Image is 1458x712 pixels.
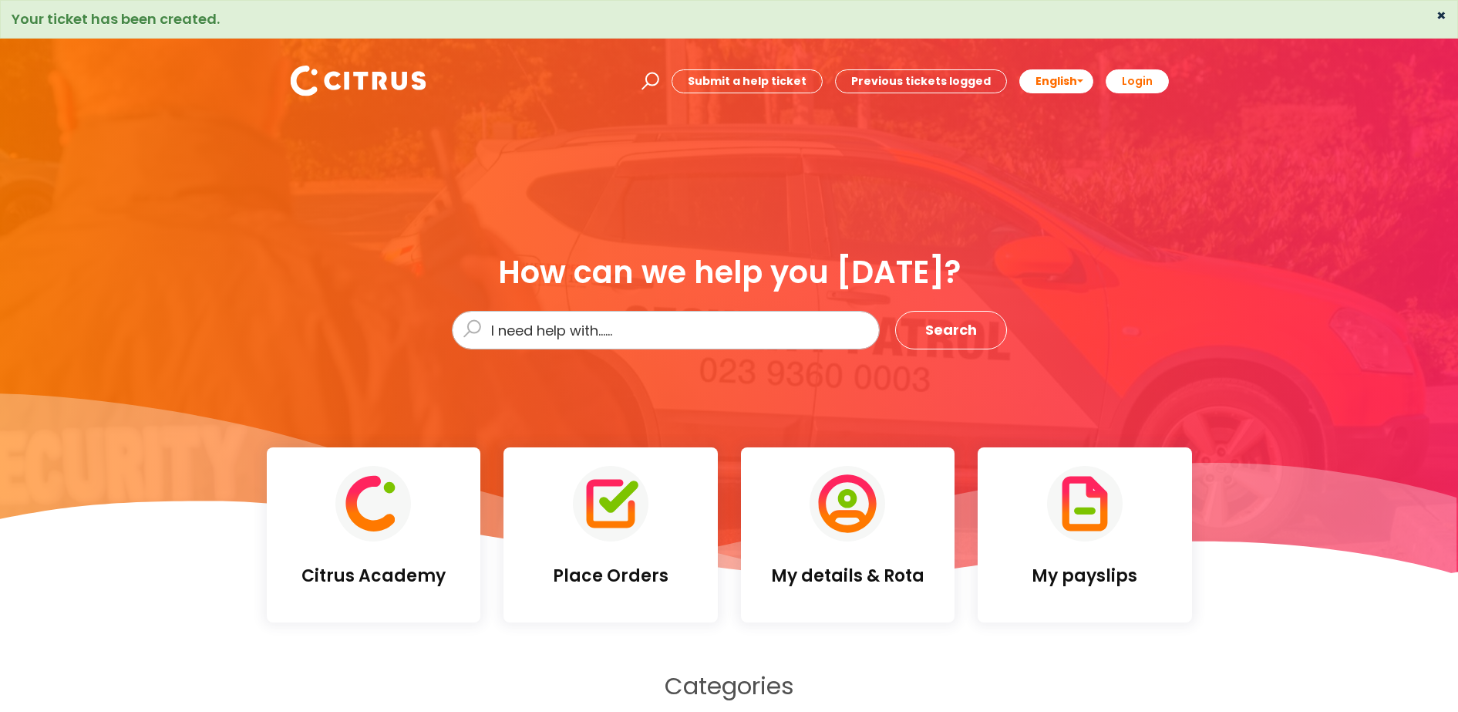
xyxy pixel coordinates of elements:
a: Citrus Academy [267,447,481,622]
input: I need help with...... [452,311,880,349]
span: Search [925,318,977,343]
a: Login [1106,69,1169,93]
a: Place Orders [503,447,718,622]
h4: Place Orders [516,566,705,586]
div: How can we help you [DATE]? [452,255,1007,289]
a: Submit a help ticket [672,69,823,93]
b: Login [1122,73,1153,89]
a: My details & Rota [741,447,955,622]
button: Search [895,311,1007,349]
h4: Citrus Academy [279,566,469,586]
h4: My details & Rota [753,566,943,586]
span: English [1035,73,1077,89]
button: × [1436,8,1446,22]
a: My payslips [978,447,1192,622]
a: Previous tickets logged [835,69,1007,93]
h2: Categories [267,672,1192,700]
h4: My payslips [990,566,1180,586]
